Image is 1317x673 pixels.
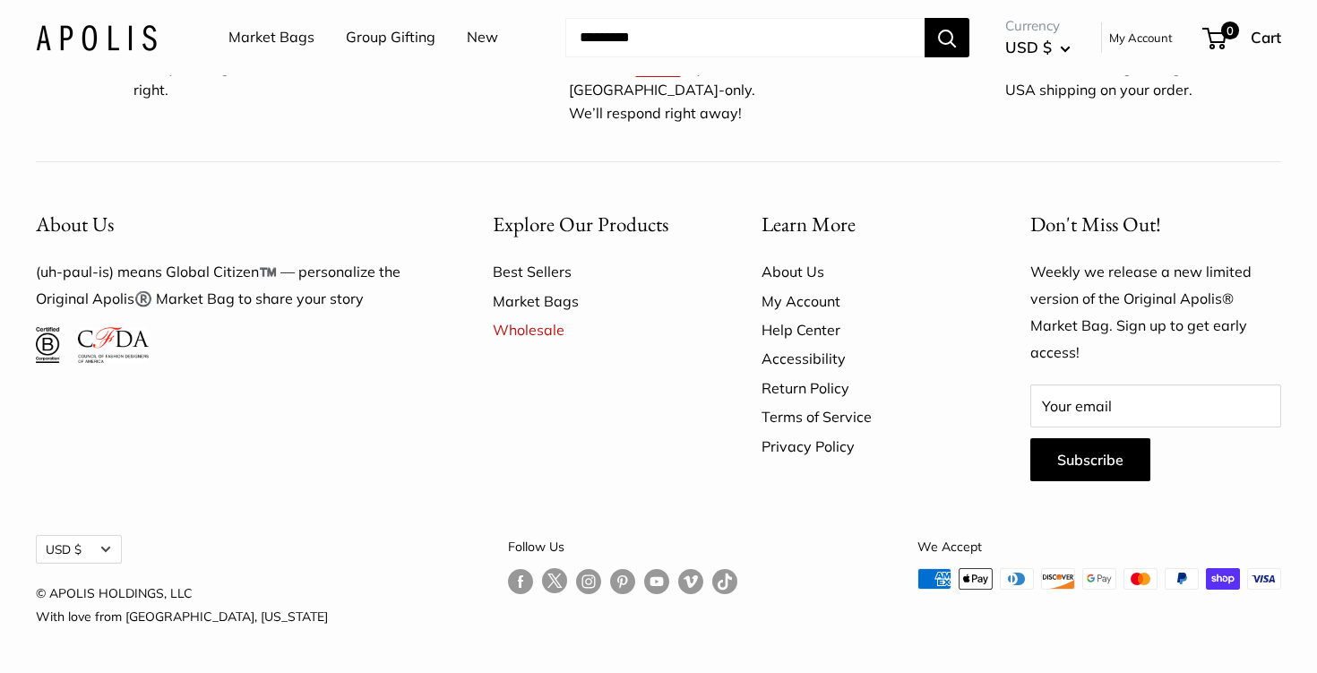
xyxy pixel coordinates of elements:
[762,315,968,344] a: Help Center
[36,211,114,237] span: About Us
[762,211,856,237] span: Learn More
[1030,438,1150,481] button: Subscribe
[508,535,737,558] p: Follow Us
[1204,23,1281,52] a: 0 Cart
[36,24,157,50] img: Apolis
[762,402,968,431] a: Terms of Service
[1005,13,1071,39] span: Currency
[917,535,1281,558] p: We Accept
[712,568,737,594] a: Follow us on Tumblr
[576,568,601,594] a: Follow us on Instagram
[762,257,968,286] a: About Us
[493,211,668,237] span: Explore Our Products
[493,287,699,315] a: Market Bags
[1030,207,1281,242] p: Don't Miss Out!
[762,207,968,242] button: Learn More
[762,374,968,402] a: Return Policy
[36,259,430,313] p: (uh-paul-is) means Global Citizen™️ — personalize the Original Apolis®️ Market Bag to share your ...
[762,287,968,315] a: My Account
[1109,27,1173,48] a: My Account
[565,18,925,57] input: Search...
[493,207,699,242] button: Explore Our Products
[569,56,790,125] p: Text us at anytime for [GEOGRAPHIC_DATA]-only. We’ll respond right away!
[925,18,969,57] button: Search
[1005,38,1052,56] span: USD $
[610,568,635,594] a: Follow us on Pinterest
[78,327,149,363] img: Council of Fashion Designers of America Member
[14,605,192,659] iframe: Sign Up via Text for Offers
[36,207,430,242] button: About Us
[36,582,328,628] p: © APOLIS HOLDINGS, LLC With love from [GEOGRAPHIC_DATA], [US_STATE]
[1251,28,1281,47] span: Cart
[36,535,122,564] button: USD $
[493,315,699,344] a: Wholesale
[542,568,567,600] a: Follow us on Twitter
[467,24,498,51] a: New
[346,24,435,51] a: Group Gifting
[1221,22,1239,39] span: 0
[762,432,968,461] a: Privacy Policy
[493,257,699,286] a: Best Sellers
[508,568,533,594] a: Follow us on Facebook
[635,58,680,76] a: 20919
[762,344,968,373] a: Accessibility
[1030,259,1281,367] p: Weekly we release a new limited version of the Original Apolis® Market Bag. Sign up to get early ...
[1005,56,1227,102] p: Add 2 or more bags and get free USA shipping on your order.
[1005,33,1071,62] button: USD $
[36,327,60,363] img: Certified B Corporation
[133,56,355,102] p: Love your bag or we'll make it right.
[678,568,703,594] a: Follow us on Vimeo
[228,24,314,51] a: Market Bags
[644,568,669,594] a: Follow us on YouTube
